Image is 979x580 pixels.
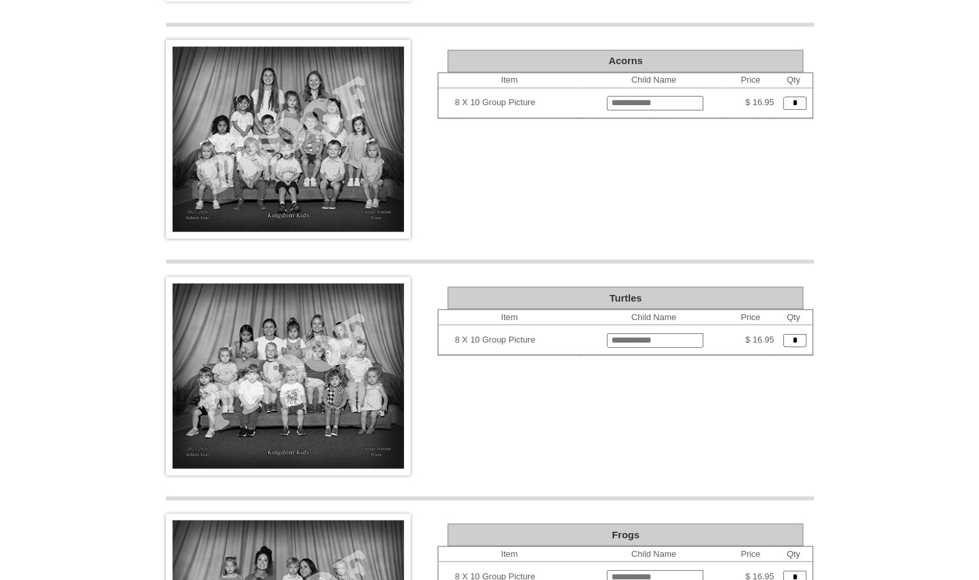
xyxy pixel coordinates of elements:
img: Acorns [166,40,411,238]
td: $ 16.95 [727,88,774,118]
th: Qty [774,546,813,561]
th: Qty [774,310,813,325]
th: Item [438,310,580,325]
td: $ 16.95 [727,325,774,354]
th: Child Name [580,546,727,561]
th: Price [727,73,774,88]
th: Child Name [580,73,727,88]
div: Acorns [448,50,803,72]
th: Item [438,73,580,88]
td: 8 X 10 Group Picture [455,92,580,113]
th: Price [727,546,774,561]
img: Turtles [166,276,411,475]
th: Child Name [580,310,727,325]
th: Qty [774,73,813,88]
th: Price [727,310,774,325]
div: Turtles [448,286,803,309]
div: Frogs [448,523,803,546]
td: 8 X 10 Group Picture [455,329,580,350]
th: Item [438,546,580,561]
